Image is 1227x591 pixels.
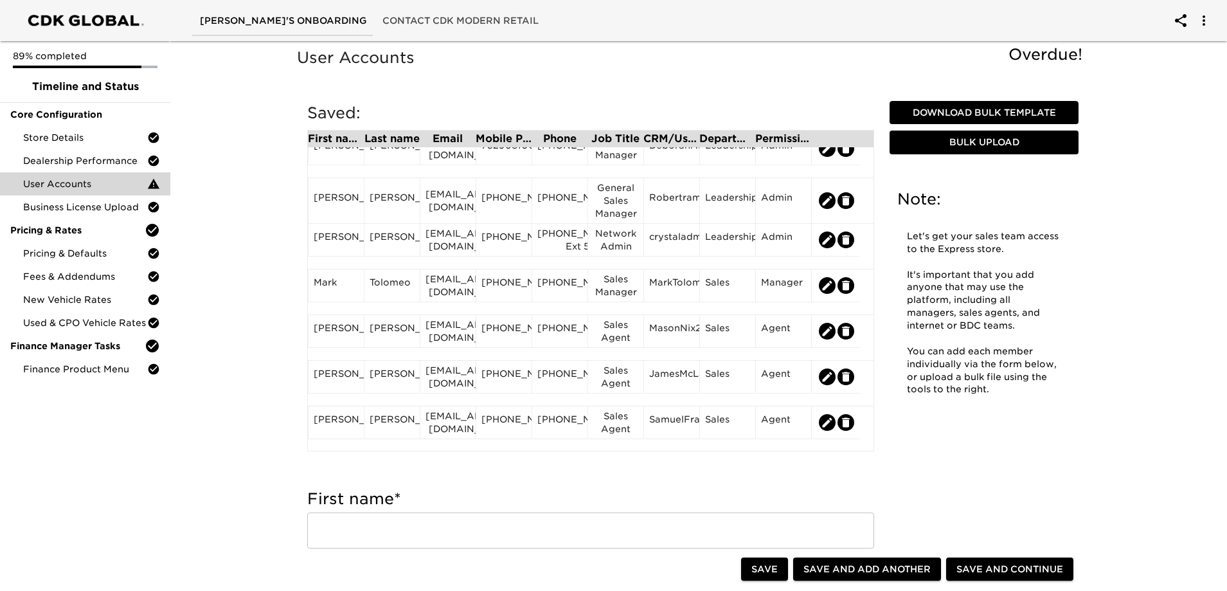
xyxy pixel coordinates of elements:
h5: Note: [897,189,1071,210]
span: Finance Product Menu [23,363,147,376]
button: Save [741,558,788,581]
button: Download Bulk Template [890,101,1079,125]
h5: First name [307,489,874,509]
p: It's important that you add anyone that may use the platform, including all managers, sales agent... [907,269,1061,332]
span: Contact CDK Modern Retail [382,13,539,29]
span: [PERSON_NAME]'s Onboarding [200,13,367,29]
button: account of current user [1165,5,1196,36]
span: Download Bulk Template [895,105,1073,121]
p: Let's get your sales team access to the Express store. [907,230,1061,256]
button: Bulk Upload [890,131,1079,154]
span: Save [751,561,778,577]
span: User Accounts [23,177,147,190]
span: Save and Continue [956,561,1063,577]
span: Dealership Performance [23,154,147,167]
span: Store Details [23,131,147,144]
p: 89% completed [13,50,157,62]
span: Used & CPO Vehicle Rates [23,316,147,329]
span: Bulk Upload [895,134,1073,150]
h5: Saved: [307,103,874,123]
span: Finance Manager Tasks [10,340,145,352]
span: Pricing & Defaults [23,247,147,260]
span: New Vehicle Rates [23,293,147,306]
button: Save and Add Another [793,558,941,581]
h5: User Accounts [297,48,1089,68]
button: account of current user [1188,5,1219,36]
span: Business License Upload [23,201,147,214]
span: Save and Add Another [803,561,931,577]
span: Fees & Addendums [23,270,147,283]
span: Timeline and Status [10,79,160,95]
span: Overdue! [1008,45,1082,64]
p: You can add each member individually via the form below, or upload a bulk file using the tools to... [907,345,1061,397]
button: Save and Continue [946,558,1073,581]
span: Pricing & Rates [10,224,145,237]
span: Core Configuration [10,108,160,121]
